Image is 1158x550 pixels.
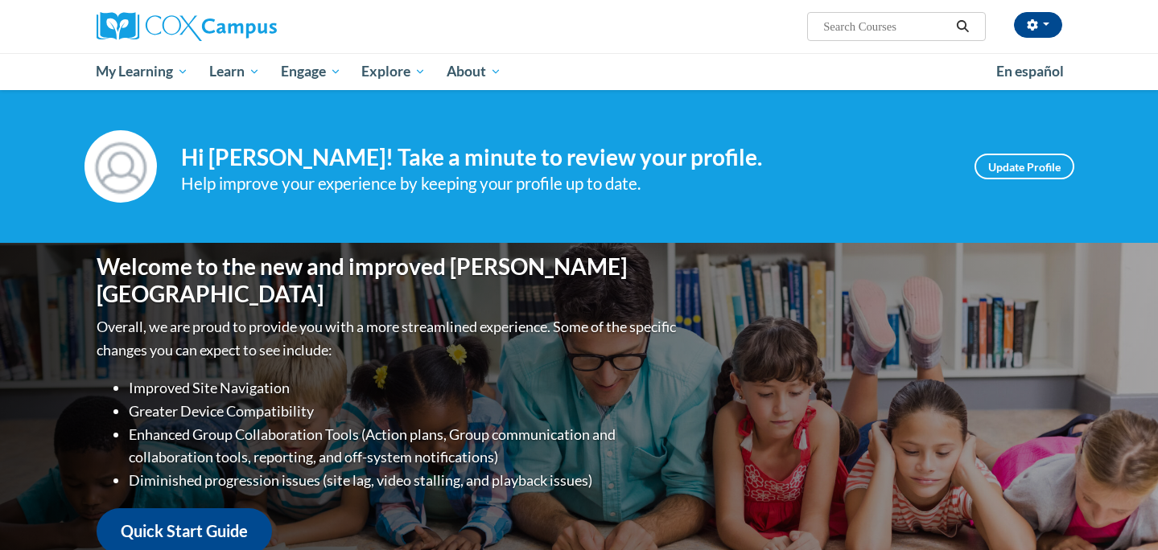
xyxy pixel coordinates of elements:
[97,253,680,307] h1: Welcome to the new and improved [PERSON_NAME][GEOGRAPHIC_DATA]
[822,17,950,36] input: Search Courses
[281,62,341,81] span: Engage
[361,62,426,81] span: Explore
[129,423,680,470] li: Enhanced Group Collaboration Tools (Action plans, Group communication and collaboration tools, re...
[181,144,950,171] h4: Hi [PERSON_NAME]! Take a minute to review your profile.
[86,53,200,90] a: My Learning
[97,12,402,41] a: Cox Campus
[181,170,950,197] div: Help improve your experience by keeping your profile up to date.
[270,53,352,90] a: Engage
[84,130,157,203] img: Profile Image
[129,400,680,423] li: Greater Device Compatibility
[199,53,270,90] a: Learn
[436,53,512,90] a: About
[996,63,1064,80] span: En español
[950,17,975,36] button: Search
[351,53,436,90] a: Explore
[97,12,277,41] img: Cox Campus
[129,376,680,400] li: Improved Site Navigation
[975,154,1074,179] a: Update Profile
[447,62,501,81] span: About
[1014,12,1062,38] button: Account Settings
[97,315,680,362] p: Overall, we are proud to provide you with a more streamlined experience. Some of the specific cha...
[129,469,680,492] li: Diminished progression issues (site lag, video stalling, and playback issues)
[72,53,1086,90] div: Main menu
[1094,486,1145,537] iframe: Button to launch messaging window
[986,55,1074,88] a: En español
[96,62,188,81] span: My Learning
[209,62,260,81] span: Learn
